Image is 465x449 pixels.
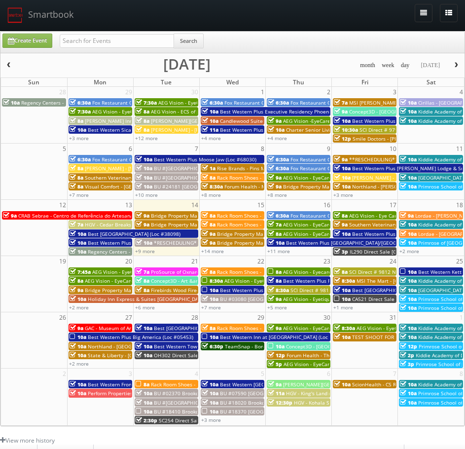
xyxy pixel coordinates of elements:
span: 7:45a [70,268,91,275]
span: 10a [70,248,86,255]
span: 8a [268,277,282,284]
span: 10a [400,304,417,311]
span: 8a [136,108,149,115]
span: Forum Health - The Woodlands Clinic [286,352,374,359]
span: Best [GEOGRAPHIC_DATA] (Loc #44309) [154,325,247,332]
span: 10a [400,390,417,397]
span: Charter Senior Living - Naugatuck [286,126,366,133]
span: Best Western Plus Madison (Loc #10386) [352,230,449,237]
span: BU #18410 Brookdale Lenoir [154,408,222,415]
span: 10:30a [334,126,358,133]
span: 9a [268,174,282,181]
a: +2 more [399,248,419,255]
span: Thu [293,78,304,86]
span: 8a [136,381,149,388]
span: 7a [70,221,83,228]
span: 10a [202,408,218,415]
span: 10a [334,165,351,172]
span: 8a [202,268,215,275]
span: 9a [334,221,348,228]
span: BU #07590 [GEOGRAPHIC_DATA] [220,390,296,397]
span: 8a [136,117,149,124]
span: Rack Room Shoes - 1077 Carolina Premium Outlets [217,325,338,332]
span: 8:30a [334,325,355,332]
span: Best Western Town & [GEOGRAPHIC_DATA] (Loc #05423) [154,343,287,350]
a: +4 more [201,135,221,142]
span: [PERSON_NAME][GEOGRAPHIC_DATA] [283,381,370,388]
span: 7:30a [70,108,91,115]
span: 10a [202,390,218,397]
a: +4 more [267,135,287,142]
span: 9a [268,296,282,302]
span: Fri [361,78,368,86]
span: 10a [400,99,417,106]
span: Regency Centers - [GEOGRAPHIC_DATA] (63020) [21,99,133,106]
span: Visual Comfort - [GEOGRAPHIC_DATA] [85,183,172,190]
span: Bridge Property Management - Bridges at [GEOGRAPHIC_DATA] [151,212,300,219]
span: AEG Vision - EyeCare Specialties of [US_STATE] – [PERSON_NAME] Eye Clinic [158,99,337,106]
span: 10a [400,399,417,406]
span: Concept3D - [GEOGRAPHIC_DATA][PERSON_NAME] [286,343,403,350]
span: 8:30a [334,277,355,284]
span: 8a [70,183,83,190]
span: BU #18020 Brookdale Destin [220,399,289,406]
span: 9a [136,221,149,228]
span: Bridge Property Management - Veranda at [GEOGRAPHIC_DATA] [283,183,434,190]
span: 10a [136,352,152,359]
span: 10a [136,165,152,172]
span: 10a [400,239,417,246]
span: 11a [202,126,218,133]
span: Concept3D - Art &amp; Wellness Enterprises [151,277,256,284]
button: month [357,59,379,72]
span: Northland - [PERSON_NAME] Commons [352,183,444,190]
span: 9a [268,325,282,332]
span: 9a [268,183,282,190]
span: 10a [334,381,351,388]
span: [PERSON_NAME] Inn and Suites [PERSON_NAME] [85,117,200,124]
span: AEG Vision - EyeCare Specialties of [US_STATE] – Southwest Orlando Eye Care [92,108,276,115]
span: 10a [70,126,86,133]
span: 12p [268,352,285,359]
a: +7 more [69,191,89,198]
span: 1 [260,87,265,97]
span: 10a [136,239,152,246]
a: +8 more [267,191,287,198]
span: 10a [334,296,351,302]
span: Best Western Plus Executive Residency Phoenix [GEOGRAPHIC_DATA] (Loc #03167) [220,108,415,115]
span: HGV - King's Land (Recapture) [286,390,356,397]
span: 10a [3,99,20,106]
span: Rack Room Shoes - [STREET_ADDRESS][PERSON_NAME] [217,212,346,219]
span: 10a [202,108,218,115]
span: 6:30p [202,343,223,350]
span: Bridge Property Management - [GEOGRAPHIC_DATA] at [GEOGRAPHIC_DATA] [85,287,264,294]
span: 6 [128,144,133,154]
span: 8a [136,126,149,133]
span: 10a [70,390,86,397]
span: 6:30a [202,99,223,106]
a: +8 more [201,191,221,198]
span: Best Western Plus Canyon Pines (Loc #45083) [220,287,328,294]
span: 10a [334,117,351,124]
span: 10a [400,230,417,237]
span: SCI Direct # 9815 Neptune Society of [GEOGRAPHIC_DATA] [290,287,429,294]
span: Best Western Plus Big America (Loc #05453) [88,334,193,340]
span: BU #18370 [GEOGRAPHIC_DATA] [220,408,296,415]
span: BU #[GEOGRAPHIC_DATA] [154,165,214,172]
span: Perform Properties - [GEOGRAPHIC_DATA] [88,390,185,397]
span: Fox Restaurant Concepts - Culinary Dropout - [GEOGRAPHIC_DATA] [290,156,446,163]
span: 8a [334,212,348,219]
a: +3 more [333,191,353,198]
span: 8:30a [268,287,289,294]
span: 10a [400,108,417,115]
span: 10a [400,268,417,275]
span: 10a [400,156,417,163]
a: Create Event [2,34,52,48]
span: 10a [268,126,285,133]
span: 10a [136,156,152,163]
span: BU #[GEOGRAPHIC_DATA] [154,174,214,181]
span: 10a [334,174,351,181]
span: 10a [400,221,417,228]
span: 9a [136,212,149,219]
span: 6:30a [268,212,289,219]
span: Tue [161,78,172,86]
